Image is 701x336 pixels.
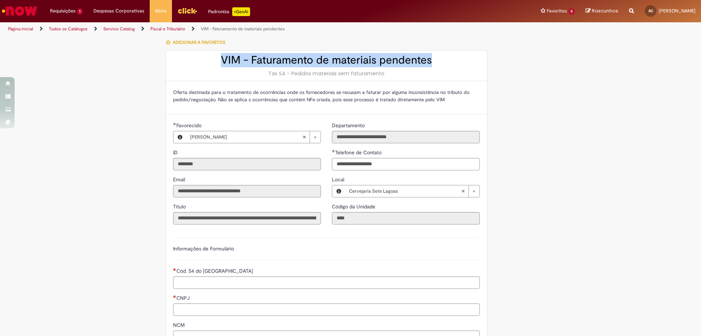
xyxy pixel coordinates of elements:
a: [PERSON_NAME]Limpar campo Favorecido [187,131,321,143]
span: Telefone de Contato [335,149,383,156]
label: Somente leitura - Departamento [332,122,366,129]
button: Adicionar a Favoritos [165,35,229,50]
a: VIM - Faturamento de materiais pendentes [201,26,285,32]
span: Rascunhos [592,7,618,14]
abbr: Limpar campo Favorecido [299,131,310,143]
a: Todos os Catálogos [49,26,88,32]
span: Necessários [173,268,176,271]
div: Padroniza [208,7,250,16]
span: Local [332,176,346,183]
a: Rascunhos [586,8,618,15]
span: NCM [173,322,186,328]
label: Somente leitura - Título [173,203,187,210]
span: Adicionar a Favoritos [173,39,225,45]
input: Email [173,185,321,197]
span: Despesas Corporativas [93,7,144,15]
img: click_logo_yellow_360x200.png [177,5,197,16]
label: Somente leitura - ID [173,149,179,156]
span: Favoritos [547,7,567,15]
input: Departamento [332,131,480,143]
a: Cervejaria Sete LagoasLimpar campo Local [345,185,479,197]
label: Somente leitura - Código da Unidade [332,203,377,210]
p: +GenAi [232,7,250,16]
span: Cervejaria Sete Lagoas [349,185,461,197]
input: ID [173,158,321,170]
span: [PERSON_NAME] [659,8,696,14]
span: More [155,7,166,15]
span: Necessários [173,295,176,298]
input: Telefone de Contato [332,158,480,170]
span: AC [648,8,653,13]
a: Página inicial [8,26,33,32]
button: Favorecido, Visualizar este registro Adalberto Vasconcelos Cardoso [173,131,187,143]
h2: VIM - Faturamento de materiais pendentes [173,54,480,66]
input: Cód. S4 do Fornecedor [173,276,480,289]
button: Local, Visualizar este registro Cervejaria Sete Lagoas [332,185,345,197]
span: Necessários - Favorecido [176,122,203,129]
input: CNPJ [173,303,480,316]
ul: Trilhas de página [5,22,462,36]
span: Obrigatório Preenchido [173,122,176,125]
span: Oferta destinada para o tratamento de ocorrências onde os fornecedores se recusam a faturar por a... [173,89,470,103]
span: Obrigatório Preenchido [332,150,335,152]
label: Somente leitura - Email [173,176,187,183]
span: [PERSON_NAME] [190,131,302,143]
span: 1 [77,8,83,15]
input: Código da Unidade [332,212,480,224]
span: 5 [568,8,575,15]
span: Cód. S4 do [GEOGRAPHIC_DATA] [176,268,254,274]
input: Título [173,212,321,224]
label: Informações de Formulário [173,245,234,252]
span: Requisições [50,7,76,15]
div: Tax S4 - Pedidos materiais sem faturamento [173,70,480,77]
a: Fiscal e Tributário [150,26,185,32]
a: Service Catalog [103,26,135,32]
span: CNPJ [176,295,191,301]
img: ServiceNow [1,4,38,18]
abbr: Limpar campo Local [457,185,468,197]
